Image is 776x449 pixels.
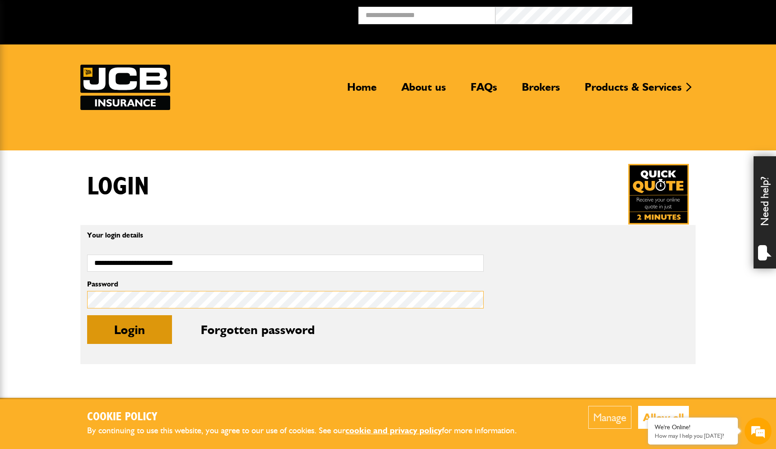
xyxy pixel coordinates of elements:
textarea: Type your message and hit 'Enter' [12,163,164,269]
p: By continuing to use this website, you agree to our use of cookies. See our for more information. [87,424,532,438]
img: JCB Insurance Services logo [80,65,170,110]
a: Get your insurance quote in just 2-minutes [628,164,689,224]
a: cookie and privacy policy [345,425,442,436]
div: Need help? [754,156,776,269]
a: About us [395,80,453,101]
em: Start Chat [122,277,163,289]
label: Password [87,281,484,288]
button: Manage [588,406,631,429]
p: How may I help you today? [655,432,731,439]
h1: Login [87,172,149,202]
button: Broker Login [632,7,769,21]
img: d_20077148190_company_1631870298795_20077148190 [15,50,38,62]
a: FAQs [464,80,504,101]
button: Allow all [638,406,689,429]
a: JCB Insurance Services [80,65,170,110]
img: Quick Quote [628,164,689,224]
button: Forgotten password [174,315,342,344]
a: Products & Services [578,80,688,101]
a: Home [340,80,384,101]
p: Your login details [87,232,484,239]
button: Login [87,315,172,344]
div: We're Online! [655,423,731,431]
a: Brokers [515,80,567,101]
div: Chat with us now [47,50,151,62]
h2: Cookie Policy [87,410,532,424]
input: Enter your email address [12,110,164,129]
input: Enter your last name [12,83,164,103]
div: Minimize live chat window [147,4,169,26]
input: Enter your phone number [12,136,164,156]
